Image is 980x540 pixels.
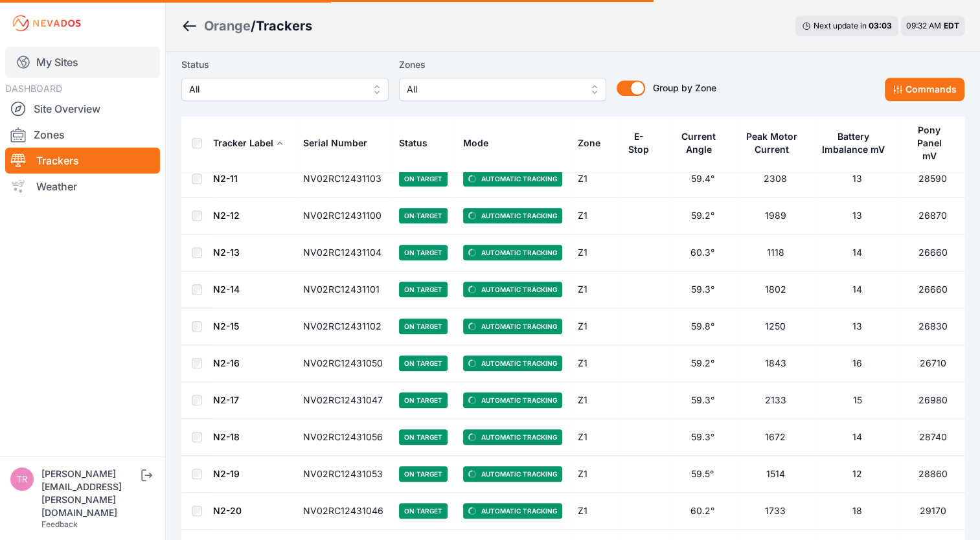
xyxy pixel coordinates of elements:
td: 59.4° [668,161,737,197]
td: 59.3° [668,419,737,456]
td: 26870 [901,197,964,234]
td: 28740 [901,419,964,456]
td: 1672 [737,419,814,456]
button: Mode [463,128,499,159]
span: Automatic Tracking [463,282,562,297]
div: 03 : 03 [869,21,892,31]
td: Z1 [570,234,619,271]
td: NV02RC12431053 [295,456,391,493]
button: Battery Imbalance mV [821,121,893,165]
td: 14 [814,271,901,308]
td: NV02RC12431100 [295,197,391,234]
label: Zones [399,57,606,73]
td: 26660 [901,271,964,308]
td: 13 [814,197,901,234]
span: On Target [399,466,448,482]
a: Weather [5,174,160,199]
span: On Target [399,208,448,223]
span: On Target [399,429,448,445]
a: N2-19 [213,468,240,479]
td: 28590 [901,161,964,197]
a: Zones [5,122,160,148]
span: Group by Zone [653,82,716,93]
button: Tracker Label [213,128,284,159]
td: 1843 [737,345,814,382]
td: 13 [814,161,901,197]
td: NV02RC12431101 [295,271,391,308]
div: Status [399,137,427,150]
td: NV02RC12431047 [295,382,391,419]
td: NV02RC12431102 [295,308,391,345]
td: 59.5° [668,456,737,493]
td: 60.2° [668,493,737,530]
span: Automatic Tracking [463,245,562,260]
span: On Target [399,503,448,519]
td: NV02RC12431056 [295,419,391,456]
a: N2-13 [213,247,240,258]
span: All [189,82,363,97]
span: Automatic Tracking [463,392,562,408]
td: 59.8° [668,308,737,345]
span: On Target [399,282,448,297]
a: N2-11 [213,173,238,184]
td: 60.3° [668,234,737,271]
button: Status [399,128,438,159]
td: 26660 [901,234,964,271]
td: Z1 [570,197,619,234]
a: N2-12 [213,210,240,221]
span: / [251,17,256,35]
button: Serial Number [303,128,378,159]
span: Automatic Tracking [463,355,562,371]
span: DASHBOARD [5,83,62,94]
td: Z1 [570,456,619,493]
h3: Trackers [256,17,312,35]
td: 29170 [901,493,964,530]
td: Z1 [570,308,619,345]
button: Zone [578,128,611,159]
td: 18 [814,493,901,530]
span: Automatic Tracking [463,429,562,445]
div: Serial Number [303,137,367,150]
td: Z1 [570,382,619,419]
span: On Target [399,245,448,260]
a: My Sites [5,47,160,78]
span: Automatic Tracking [463,503,562,519]
span: All [407,82,580,97]
td: 14 [814,234,901,271]
label: Status [181,57,389,73]
span: Automatic Tracking [463,319,562,334]
button: Peak Motor Current [745,121,806,165]
a: Feedback [41,519,78,529]
div: Mode [463,137,488,150]
td: 15 [814,382,901,419]
span: On Target [399,355,448,371]
span: EDT [944,21,959,30]
td: Z1 [570,345,619,382]
span: 09:32 AM [906,21,941,30]
nav: Breadcrumb [181,9,312,43]
td: Z1 [570,271,619,308]
a: Orange [204,17,251,35]
td: 2133 [737,382,814,419]
span: Automatic Tracking [463,171,562,186]
a: N2-14 [213,284,240,295]
span: Automatic Tracking [463,208,562,223]
span: On Target [399,171,448,186]
td: 26980 [901,382,964,419]
button: Current Angle [676,121,729,165]
td: 26710 [901,345,964,382]
td: 16 [814,345,901,382]
td: 1802 [737,271,814,308]
a: Site Overview [5,96,160,122]
div: Zone [578,137,600,150]
button: All [181,78,389,101]
span: On Target [399,392,448,408]
td: 12 [814,456,901,493]
button: Pony Panel mV [909,115,957,172]
td: 1250 [737,308,814,345]
button: Commands [885,78,964,101]
td: 1989 [737,197,814,234]
img: Nevados [10,13,83,34]
td: NV02RC12431104 [295,234,391,271]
